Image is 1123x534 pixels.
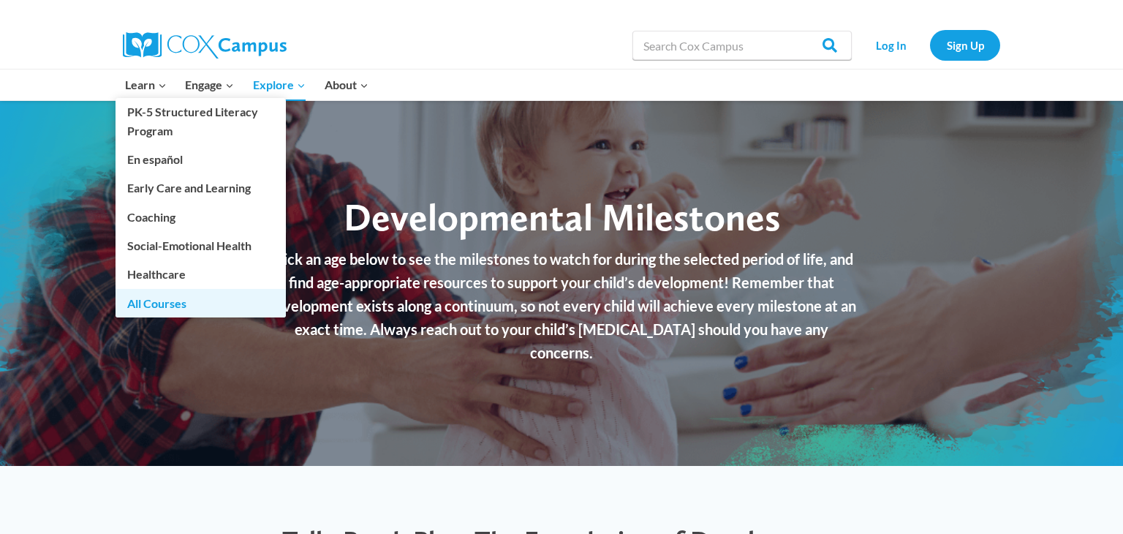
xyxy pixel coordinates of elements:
a: Coaching [116,203,286,230]
a: All Courses [116,289,286,317]
a: Healthcare [116,260,286,288]
a: Early Care and Learning [116,174,286,202]
a: Sign Up [930,30,1000,60]
nav: Primary Navigation [116,69,377,100]
img: Cox Campus [123,32,287,59]
a: En español [116,146,286,173]
a: Log In [859,30,923,60]
button: Child menu of Explore [243,69,315,100]
button: Child menu of Engage [176,69,244,100]
input: Search Cox Campus [632,31,852,60]
p: Click an age below to see the milestones to watch for during the selected period of life, and fin... [265,247,858,364]
a: Social-Emotional Health [116,232,286,260]
button: Child menu of Learn [116,69,176,100]
nav: Secondary Navigation [859,30,1000,60]
button: Child menu of About [315,69,378,100]
span: Developmental Milestones [344,194,780,240]
a: PK-5 Structured Literacy Program [116,98,286,145]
